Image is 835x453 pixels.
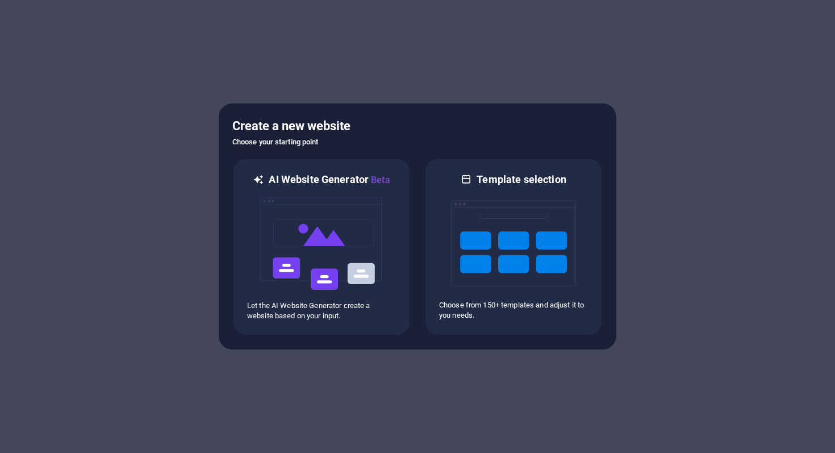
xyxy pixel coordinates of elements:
[232,117,603,135] h5: Create a new website
[477,173,566,186] h6: Template selection
[232,158,411,336] div: AI Website GeneratorBetaaiLet the AI Website Generator create a website based on your input.
[369,174,390,185] span: Beta
[439,300,588,321] p: Choose from 150+ templates and adjust it to you needs.
[247,301,396,321] p: Let the AI Website Generator create a website based on your input.
[269,173,390,187] h6: AI Website Generator
[424,158,603,336] div: Template selectionChoose from 150+ templates and adjust it to you needs.
[232,135,603,149] h6: Choose your starting point
[259,187,384,301] img: ai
